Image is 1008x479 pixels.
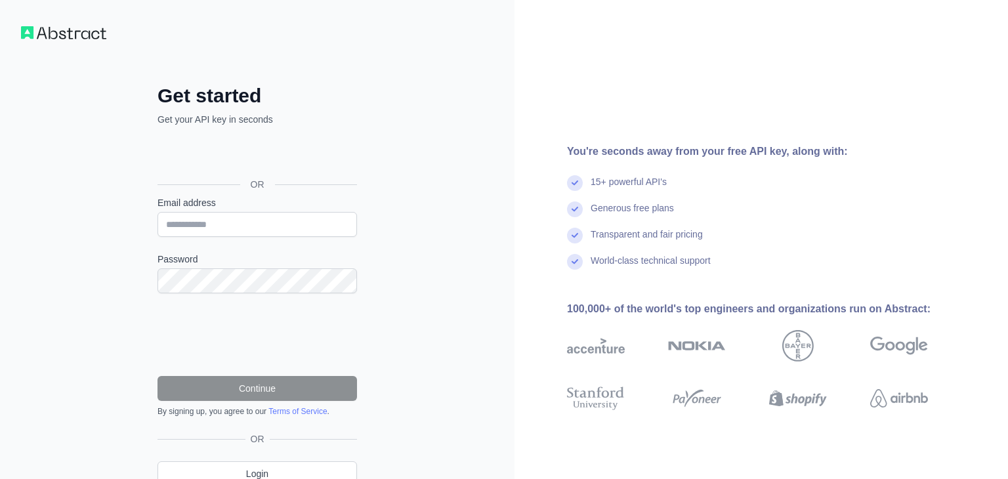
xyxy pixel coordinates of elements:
a: Terms of Service [268,407,327,416]
img: check mark [567,201,583,217]
span: OR [240,178,275,191]
label: Password [157,253,357,266]
div: Generous free plans [591,201,674,228]
div: 15+ powerful API's [591,175,667,201]
label: Email address [157,196,357,209]
div: World-class technical support [591,254,711,280]
img: check mark [567,228,583,243]
img: payoneer [668,384,726,413]
div: Transparent and fair pricing [591,228,703,254]
img: check mark [567,175,583,191]
p: Get your API key in seconds [157,113,357,126]
img: shopify [769,384,827,413]
div: 100,000+ of the world's top engineers and organizations run on Abstract: [567,301,970,317]
button: Continue [157,376,357,401]
img: nokia [668,330,726,362]
img: stanford university [567,384,625,413]
div: You're seconds away from your free API key, along with: [567,144,970,159]
img: check mark [567,254,583,270]
img: Workflow [21,26,106,39]
img: accenture [567,330,625,362]
img: bayer [782,330,814,362]
span: OR [245,432,270,446]
iframe: Sign in with Google Button [151,140,361,169]
img: airbnb [870,384,928,413]
iframe: reCAPTCHA [157,309,357,360]
div: By signing up, you agree to our . [157,406,357,417]
img: google [870,330,928,362]
h2: Get started [157,84,357,108]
